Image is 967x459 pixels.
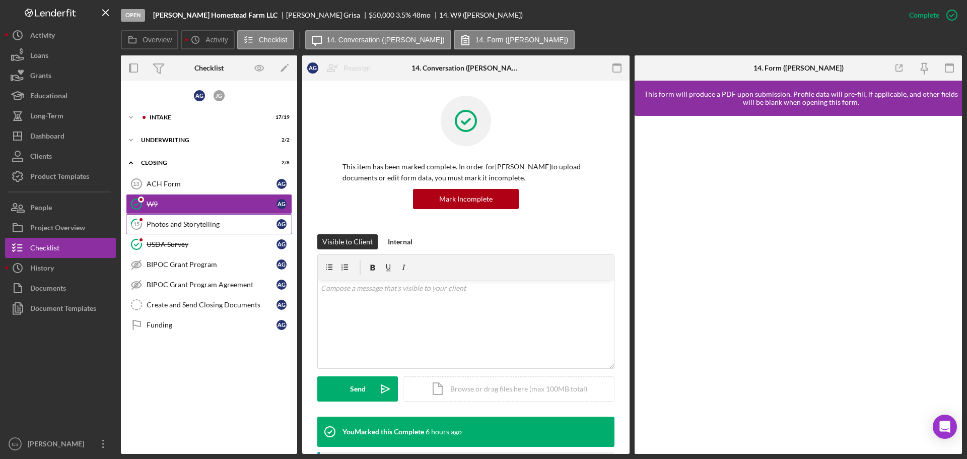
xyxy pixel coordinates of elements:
button: Complete [899,5,962,25]
div: You Marked this Complete [342,428,424,436]
div: J G [214,90,225,101]
div: Create and Send Closing Documents [147,301,277,309]
div: A G [277,239,287,249]
b: [PERSON_NAME] Homestead Farm LLC [153,11,278,19]
div: 48 mo [412,11,431,19]
button: Checklist [237,30,294,49]
a: FundingAG [126,315,292,335]
a: W9AG [126,194,292,214]
div: 14. Form ([PERSON_NAME]) [753,64,844,72]
label: 14. Form ([PERSON_NAME]) [475,36,568,44]
div: Complete [909,5,939,25]
button: Activity [181,30,234,49]
a: 15Photos and StorytellingAG [126,214,292,234]
div: BIPOC Grant Program [147,260,277,269]
div: A G [277,259,287,270]
div: Underwriting [141,137,264,143]
label: Overview [143,36,172,44]
text: ES [12,441,19,447]
button: Internal [383,234,418,249]
a: 13ACH FormAG [126,174,292,194]
time: 2025-09-26 13:13 [426,428,462,436]
tspan: 15 [133,221,140,227]
a: Create and Send Closing DocumentsAG [126,295,292,315]
div: A G [277,179,287,189]
div: Closing [141,160,264,166]
div: W9 [147,200,277,208]
button: 14. Conversation ([PERSON_NAME]) [305,30,451,49]
button: Overview [121,30,178,49]
a: BIPOC Grant Program AgreementAG [126,275,292,295]
p: This item has been marked complete. In order for [PERSON_NAME] to upload documents or edit form d... [342,161,589,184]
div: A G [277,199,287,209]
div: A G [307,62,318,74]
a: BIPOC Grant ProgramAG [126,254,292,275]
div: Visible to Client [322,234,373,249]
div: Internal [388,234,412,249]
div: 3.5 % [396,11,411,19]
div: A G [194,90,205,101]
div: Reassign [343,58,371,78]
div: 2 / 2 [271,137,290,143]
button: Visible to Client [317,234,378,249]
div: Mark Incomplete [439,189,493,209]
div: Funding [147,321,277,329]
tspan: 13 [133,181,139,187]
div: Send [350,376,366,402]
div: Intake [150,114,264,120]
div: Photos and Storytelling [147,220,277,228]
button: ES[PERSON_NAME] [5,434,116,454]
button: Document Templates [5,298,116,318]
div: A G [277,280,287,290]
div: BIPOC Grant Program Agreement [147,281,277,289]
div: USDA Survey [147,240,277,248]
div: A G [277,320,287,330]
div: 17 / 19 [271,114,290,120]
a: USDA SurveyAG [126,234,292,254]
div: ACH Form [147,180,277,188]
iframe: Lenderfit form [645,126,953,444]
button: Mark Incomplete [413,189,519,209]
div: This form will produce a PDF upon submission. Profile data will pre-fill, if applicable, and othe... [640,90,962,106]
div: 14. Conversation ([PERSON_NAME]) [411,64,521,72]
button: Send [317,376,398,402]
span: $50,000 [369,11,394,19]
div: [PERSON_NAME] [25,434,91,456]
div: Checklist [194,64,224,72]
div: Open Intercom Messenger [933,415,957,439]
label: Checklist [259,36,288,44]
